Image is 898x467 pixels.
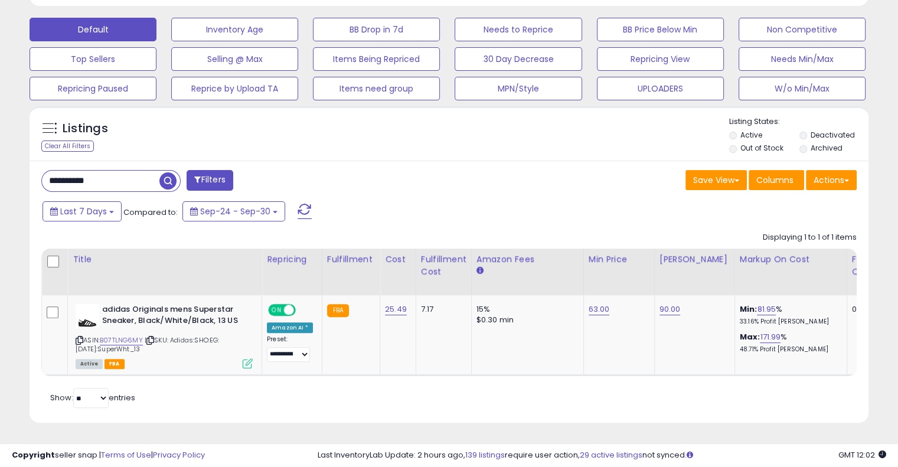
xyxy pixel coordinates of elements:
[269,305,284,315] span: ON
[740,143,783,153] label: Out of Stock
[267,335,313,362] div: Preset:
[729,116,868,128] p: Listing States:
[659,253,730,266] div: [PERSON_NAME]
[171,18,298,41] button: Inventory Age
[187,170,233,191] button: Filters
[102,304,246,329] b: adidas Originals mens Superstar Sneaker, Black/White/Black, 13 US
[123,207,178,218] span: Compared to:
[476,266,484,276] small: Amazon Fees.
[734,249,847,295] th: The percentage added to the cost of goods (COGS) that forms the calculator for Min & Max prices.
[465,449,505,461] a: 139 listings
[30,18,156,41] button: Default
[455,18,582,41] button: Needs to Reprice
[739,18,866,41] button: Non Competitive
[476,304,574,315] div: 15%
[852,304,889,315] div: 0
[385,303,407,315] a: 25.49
[597,18,724,41] button: BB Price Below Min
[171,77,298,100] button: Reprice by Upload TA
[740,345,838,354] p: 48.71% Profit [PERSON_NAME]
[267,253,317,266] div: Repricing
[760,331,781,343] a: 171.99
[740,332,838,354] div: %
[30,77,156,100] button: Repricing Paused
[476,315,574,325] div: $0.30 min
[589,303,610,315] a: 63.00
[41,141,94,152] div: Clear All Filters
[43,201,122,221] button: Last 7 Days
[740,253,842,266] div: Markup on Cost
[455,77,582,100] button: MPN/Style
[421,253,466,278] div: Fulfillment Cost
[12,449,55,461] strong: Copyright
[60,205,107,217] span: Last 7 Days
[589,253,649,266] div: Min Price
[76,359,103,369] span: All listings currently available for purchase on Amazon
[810,143,842,153] label: Archived
[153,449,205,461] a: Privacy Policy
[171,47,298,71] button: Selling @ Max
[63,120,108,137] h5: Listings
[101,449,151,461] a: Terms of Use
[739,77,866,100] button: W/o Min/Max
[267,322,313,333] div: Amazon AI *
[294,305,313,315] span: OFF
[50,392,135,403] span: Show: entries
[313,77,440,100] button: Items need group
[76,335,219,353] span: | SKU: Adidas:SHO:EG:[DATE]:SuperWht_13
[806,170,857,190] button: Actions
[756,174,793,186] span: Columns
[73,253,257,266] div: Title
[810,130,854,140] label: Deactivated
[740,303,757,315] b: Min:
[740,318,838,326] p: 33.16% Profit [PERSON_NAME]
[12,450,205,461] div: seller snap | |
[739,47,866,71] button: Needs Min/Max
[385,253,411,266] div: Cost
[421,304,462,315] div: 7.17
[327,304,349,317] small: FBA
[580,449,642,461] a: 29 active listings
[318,450,886,461] div: Last InventoryLab Update: 2 hours ago, require user action, not synced.
[740,331,760,342] b: Max:
[200,205,270,217] span: Sep-24 - Sep-30
[763,232,857,243] div: Displaying 1 to 1 of 1 items
[740,130,762,140] label: Active
[76,304,253,367] div: ASIN:
[182,201,285,221] button: Sep-24 - Sep-30
[76,304,99,328] img: 31kVcjLzSPL._SL40_.jpg
[852,253,893,278] div: Fulfillable Quantity
[597,77,724,100] button: UPLOADERS
[105,359,125,369] span: FBA
[313,18,440,41] button: BB Drop in 7d
[685,170,747,190] button: Save View
[749,170,804,190] button: Columns
[455,47,582,71] button: 30 Day Decrease
[100,335,143,345] a: B07TLNG6MY
[313,47,440,71] button: Items Being Repriced
[757,303,776,315] a: 81.95
[659,303,681,315] a: 90.00
[838,449,886,461] span: 2025-10-9 12:02 GMT
[740,304,838,326] div: %
[327,253,375,266] div: Fulfillment
[30,47,156,71] button: Top Sellers
[476,253,579,266] div: Amazon Fees
[597,47,724,71] button: Repricing View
